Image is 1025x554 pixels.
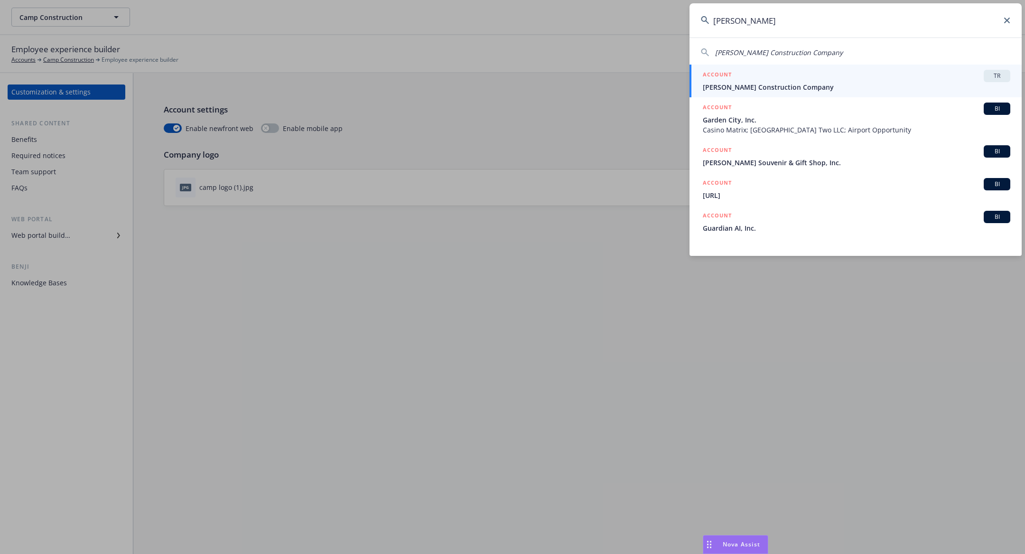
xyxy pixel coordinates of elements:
span: [URL] [703,190,1010,200]
div: Drag to move [703,535,715,554]
span: BI [988,147,1006,156]
span: [PERSON_NAME] Souvenir & Gift Shop, Inc. [703,158,1010,168]
a: ACCOUNTTR[PERSON_NAME] Construction Company [690,65,1022,97]
span: [PERSON_NAME] Construction Company [703,82,1010,92]
span: [PERSON_NAME] Construction Company [715,48,843,57]
span: BI [988,180,1006,188]
span: TR [988,72,1006,80]
h5: ACCOUNT [703,211,732,222]
span: Casino Matrix; [GEOGRAPHIC_DATA] Two LLC; Airport Opportunity [703,125,1010,135]
h5: ACCOUNT [703,70,732,81]
button: Nova Assist [703,535,768,554]
input: Search... [690,3,1022,38]
span: BI [988,104,1006,113]
span: Guardian AI, Inc. [703,223,1010,233]
a: ACCOUNTBIGuardian AI, Inc. [690,206,1022,238]
h5: ACCOUNT [703,103,732,114]
span: Nova Assist [723,540,760,548]
span: Garden City, Inc. [703,115,1010,125]
h5: ACCOUNT [703,178,732,189]
span: BI [988,213,1006,221]
a: ACCOUNTBI[PERSON_NAME] Souvenir & Gift Shop, Inc. [690,140,1022,173]
a: ACCOUNTBIGarden City, Inc.Casino Matrix; [GEOGRAPHIC_DATA] Two LLC; Airport Opportunity [690,97,1022,140]
h5: ACCOUNT [703,145,732,157]
a: ACCOUNTBI[URL] [690,173,1022,206]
